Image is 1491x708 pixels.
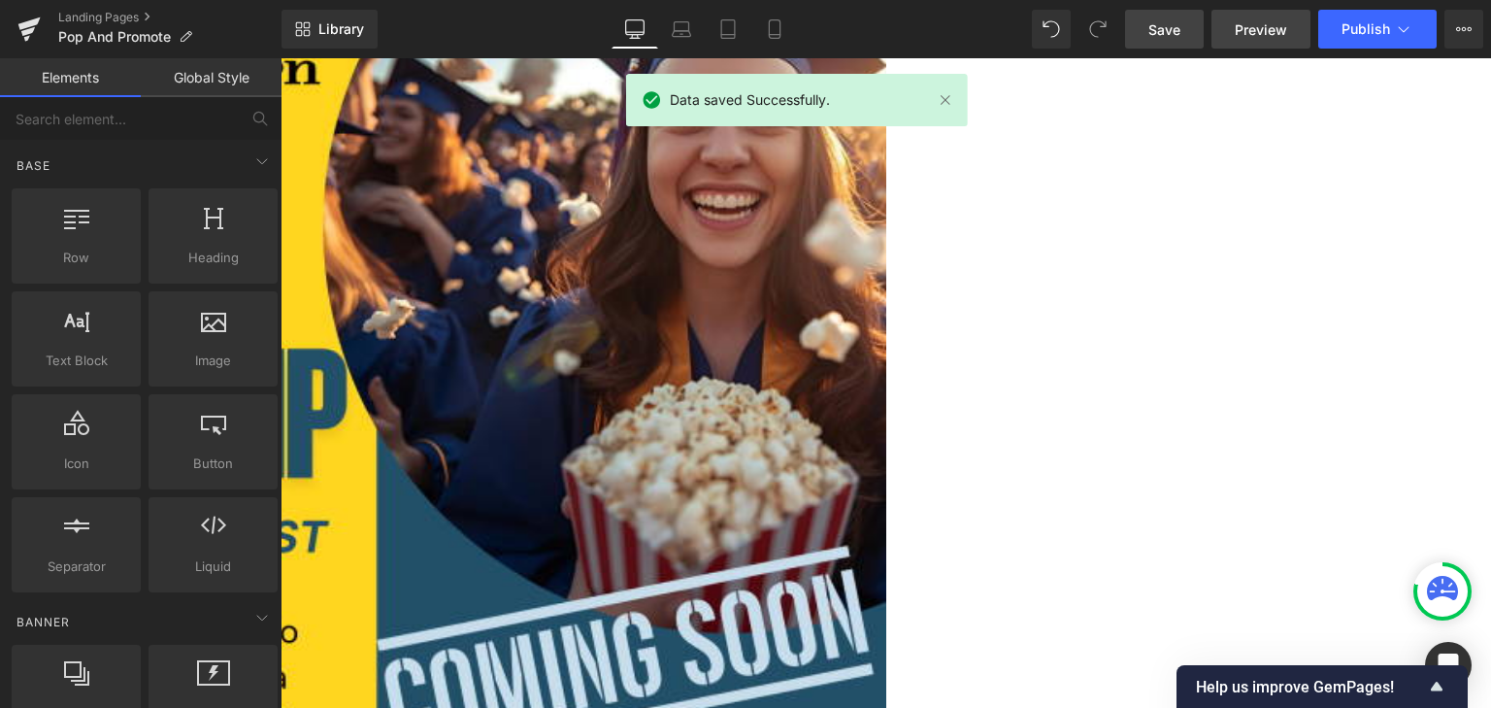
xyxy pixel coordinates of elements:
[1342,21,1390,37] span: Publish
[658,10,705,49] a: Laptop
[1444,10,1483,49] button: More
[17,454,135,474] span: Icon
[1148,19,1180,40] span: Save
[154,351,272,371] span: Image
[1318,10,1437,49] button: Publish
[1078,10,1117,49] button: Redo
[58,29,171,45] span: Pop And Promote
[751,10,798,49] a: Mobile
[154,248,272,268] span: Heading
[17,248,135,268] span: Row
[1425,642,1472,689] div: Open Intercom Messenger
[1235,19,1287,40] span: Preview
[17,556,135,577] span: Separator
[1032,10,1071,49] button: Undo
[318,20,364,38] span: Library
[15,613,72,631] span: Banner
[154,556,272,577] span: Liquid
[58,10,282,25] a: Landing Pages
[1211,10,1310,49] a: Preview
[670,89,830,111] span: Data saved Successfully.
[154,454,272,474] span: Button
[1196,678,1425,696] span: Help us improve GemPages!
[141,58,282,97] a: Global Style
[17,351,135,371] span: Text Block
[612,10,658,49] a: Desktop
[1196,675,1448,698] button: Show survey - Help us improve GemPages!
[282,10,378,49] a: New Library
[15,156,52,175] span: Base
[705,10,751,49] a: Tablet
